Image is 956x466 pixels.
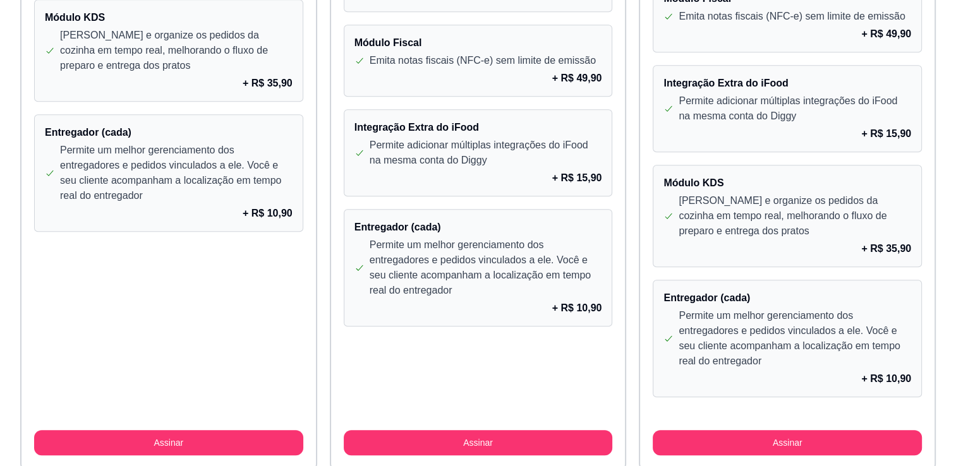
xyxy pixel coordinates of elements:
[243,76,293,91] p: + R$ 35,90
[45,10,293,25] h4: Módulo KDS
[861,241,911,256] p: + R$ 35,90
[861,27,911,42] p: + R$ 49,90
[34,430,303,455] button: Assinar
[354,35,602,51] h4: Módulo Fiscal
[552,170,602,186] p: + R$ 15,90
[861,371,911,386] p: + R$ 10,90
[344,430,613,455] button: Assinar
[354,220,602,235] h4: Entregador (cada)
[60,28,293,73] p: [PERSON_NAME] e organize os pedidos da cozinha em tempo real, melhorando o fluxo de preparo e ent...
[45,125,293,140] h4: Entregador (cada)
[663,76,911,91] h4: Integração Extra do iFood
[679,308,911,369] p: Permite um melhor gerenciamento dos entregadores e pedidos vinculados a ele. Você e seu cliente a...
[679,193,911,239] p: [PERSON_NAME] e organize os pedidos da cozinha em tempo real, melhorando o fluxo de preparo e ent...
[552,71,602,86] p: + R$ 49,90
[663,176,911,191] h4: Módulo KDS
[552,301,602,316] p: + R$ 10,90
[370,53,596,68] p: Emita notas fiscais (NFC-e) sem limite de emissão
[861,126,911,141] p: + R$ 15,90
[370,138,602,168] p: Permite adicionar múltiplas integrações do iFood na mesma conta do Diggy
[354,120,602,135] h4: Integração Extra do iFood
[60,143,293,203] p: Permite um melhor gerenciamento dos entregadores e pedidos vinculados a ele. Você e seu cliente a...
[653,430,922,455] button: Assinar
[679,9,905,24] p: Emita notas fiscais (NFC-e) sem limite de emissão
[243,206,293,221] p: + R$ 10,90
[370,237,602,298] p: Permite um melhor gerenciamento dos entregadores e pedidos vinculados a ele. Você e seu cliente a...
[679,93,911,124] p: Permite adicionar múltiplas integrações do iFood na mesma conta do Diggy
[663,290,911,306] h4: Entregador (cada)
